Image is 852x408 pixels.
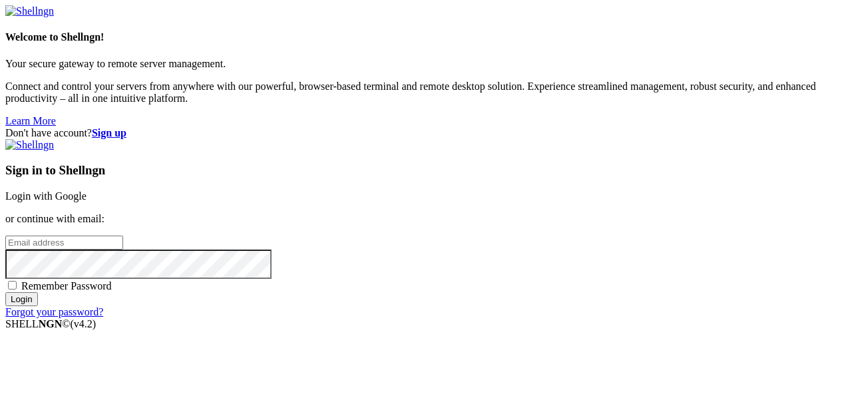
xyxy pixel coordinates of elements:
[8,281,17,290] input: Remember Password
[5,81,847,104] p: Connect and control your servers from anywhere with our powerful, browser-based terminal and remo...
[5,115,56,126] a: Learn More
[5,139,54,151] img: Shellngn
[5,163,847,178] h3: Sign in to Shellngn
[5,306,103,317] a: Forgot your password?
[92,127,126,138] a: Sign up
[5,236,123,250] input: Email address
[5,5,54,17] img: Shellngn
[5,31,847,43] h4: Welcome to Shellngn!
[39,318,63,329] b: NGN
[5,127,847,139] div: Don't have account?
[5,190,87,202] a: Login with Google
[71,318,97,329] span: 4.2.0
[21,280,112,292] span: Remember Password
[5,318,96,329] span: SHELL ©
[5,58,847,70] p: Your secure gateway to remote server management.
[5,213,847,225] p: or continue with email:
[5,292,38,306] input: Login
